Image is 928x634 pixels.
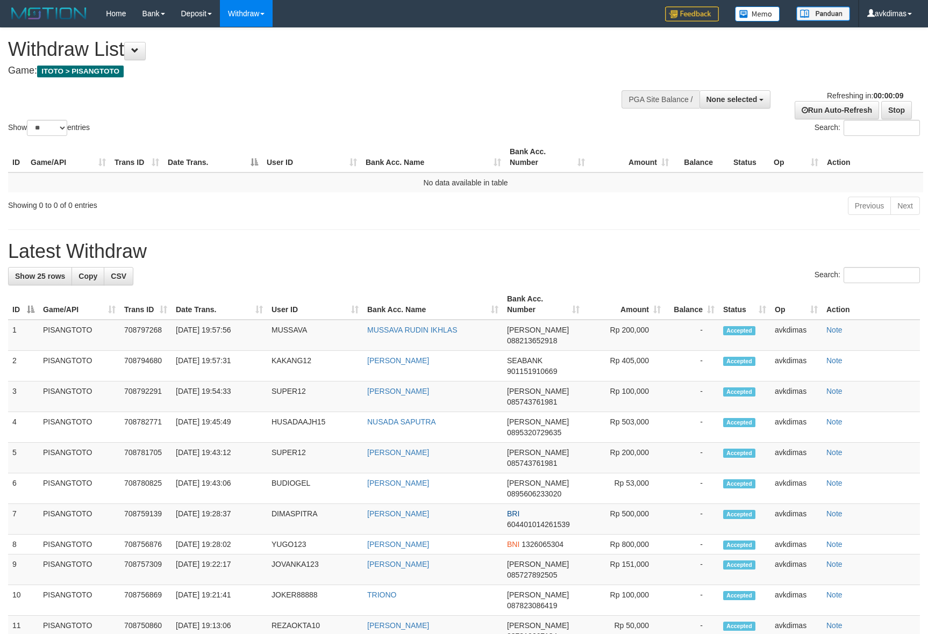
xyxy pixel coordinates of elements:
[507,520,570,529] span: Copy 604401014261539 to clipboard
[367,448,429,457] a: [PERSON_NAME]
[8,535,39,554] td: 8
[262,142,361,172] th: User ID: activate to sort column ascending
[665,412,719,443] td: -
[815,120,920,136] label: Search:
[584,289,665,320] th: Amount: activate to sort column ascending
[367,560,429,568] a: [PERSON_NAME]
[367,509,429,518] a: [PERSON_NAME]
[826,326,843,334] a: Note
[8,5,90,21] img: MOTION_logo.png
[723,541,755,550] span: Accepted
[39,443,120,473] td: PISANGTOTO
[815,267,920,283] label: Search:
[699,90,771,109] button: None selected
[507,387,569,395] span: [PERSON_NAME]
[826,479,843,487] a: Note
[673,142,729,172] th: Balance
[120,535,172,554] td: 708756876
[770,504,822,535] td: avkdimas
[826,387,843,395] a: Note
[39,535,120,554] td: PISANGTOTO
[584,320,665,351] td: Rp 200,000
[507,448,569,457] span: [PERSON_NAME]
[507,398,557,406] span: Copy 085743761981 to clipboard
[267,381,363,412] td: SUPER12
[507,479,569,487] span: [PERSON_NAME]
[665,473,719,504] td: -
[507,571,557,579] span: Copy 085727892505 to clipboard
[735,6,780,21] img: Button%20Memo.svg
[39,585,120,616] td: PISANGTOTO
[172,535,267,554] td: [DATE] 19:28:02
[8,241,920,262] h1: Latest Withdraw
[826,590,843,599] a: Note
[507,459,557,467] span: Copy 085743761981 to clipboard
[367,356,429,365] a: [PERSON_NAME]
[367,540,429,549] a: [PERSON_NAME]
[8,172,923,192] td: No data available in table
[267,504,363,535] td: DIMASPITRA
[584,473,665,504] td: Rp 53,000
[665,6,719,21] img: Feedback.jpg
[267,535,363,554] td: YUGO123
[719,289,770,320] th: Status: activate to sort column ascending
[172,412,267,443] td: [DATE] 19:45:49
[39,504,120,535] td: PISANGTOTO
[8,120,90,136] label: Show entries
[39,412,120,443] td: PISANGTOTO
[8,142,26,172] th: ID
[770,473,822,504] td: avkdimas
[770,443,822,473] td: avkdimas
[8,381,39,412] td: 3
[665,381,719,412] td: -
[120,554,172,585] td: 708757309
[826,621,843,630] a: Note
[826,540,843,549] a: Note
[507,601,557,610] span: Copy 087823086419 to clipboard
[39,381,120,412] td: PISANGTOTO
[267,351,363,381] td: KAKANG12
[822,289,920,320] th: Action
[665,554,719,585] td: -
[26,142,110,172] th: Game/API: activate to sort column ascending
[522,540,563,549] span: Copy 1326065304 to clipboard
[120,289,172,320] th: Trans ID: activate to sort column ascending
[507,489,561,498] span: Copy 0895606233020 to clipboard
[770,412,822,443] td: avkdimas
[826,356,843,365] a: Note
[769,142,823,172] th: Op: activate to sort column ascending
[367,417,436,426] a: NUSADA SAPUTRA
[844,120,920,136] input: Search:
[507,367,557,376] span: Copy 901151910669 to clipboard
[361,142,505,172] th: Bank Acc. Name: activate to sort column ascending
[881,101,912,119] a: Stop
[172,585,267,616] td: [DATE] 19:21:41
[723,560,755,570] span: Accepted
[827,91,903,100] span: Refreshing in:
[770,381,822,412] td: avkdimas
[584,554,665,585] td: Rp 151,000
[8,267,72,285] a: Show 25 rows
[584,535,665,554] td: Rp 800,000
[367,326,458,334] a: MUSSAVA RUDIN IKHLAS
[8,320,39,351] td: 1
[163,142,262,172] th: Date Trans.: activate to sort column descending
[507,417,569,426] span: [PERSON_NAME]
[367,479,429,487] a: [PERSON_NAME]
[584,585,665,616] td: Rp 100,000
[120,504,172,535] td: 708759139
[110,142,163,172] th: Trans ID: activate to sort column ascending
[172,320,267,351] td: [DATE] 19:57:56
[39,289,120,320] th: Game/API: activate to sort column ascending
[39,320,120,351] td: PISANGTOTO
[172,289,267,320] th: Date Trans.: activate to sort column ascending
[8,289,39,320] th: ID: activate to sort column descending
[120,443,172,473] td: 708781705
[665,320,719,351] td: -
[706,95,758,104] span: None selected
[8,504,39,535] td: 7
[723,591,755,600] span: Accepted
[723,326,755,335] span: Accepted
[27,120,67,136] select: Showentries
[172,554,267,585] td: [DATE] 19:22:17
